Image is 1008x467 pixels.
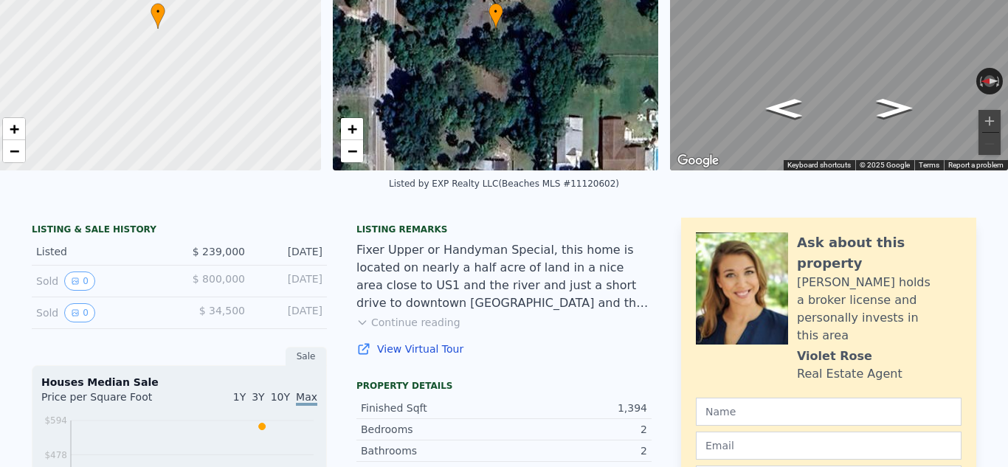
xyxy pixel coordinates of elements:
a: View Virtual Tour [356,342,652,356]
span: $ 239,000 [193,246,245,257]
button: Rotate clockwise [995,68,1003,94]
div: LISTING & SALE HISTORY [32,224,327,238]
div: 1,394 [504,401,647,415]
div: Bathrooms [361,443,504,458]
div: Sold [36,271,168,291]
div: [DATE] [257,303,322,322]
span: $ 800,000 [193,273,245,285]
div: Property details [356,380,652,392]
span: − [347,142,356,160]
div: Sold [36,303,168,322]
button: Keyboard shortcuts [787,160,851,170]
input: Name [696,398,962,426]
div: Finished Sqft [361,401,504,415]
button: Zoom out [978,133,1001,155]
div: Houses Median Sale [41,375,317,390]
path: Go South, 20th Ave [860,94,928,122]
path: Go North, 20th Ave [750,94,818,122]
a: Zoom out [341,140,363,162]
a: Terms (opens in new tab) [919,161,939,169]
button: Reset the view [976,75,1003,86]
button: Continue reading [356,315,460,330]
input: Email [696,432,962,460]
div: Sale [286,347,327,366]
span: + [347,120,356,138]
a: Report a problem [948,161,1004,169]
span: • [151,5,165,18]
span: 1Y [233,391,246,403]
div: Ask about this property [797,232,962,274]
div: • [151,3,165,29]
img: Google [674,151,722,170]
span: Max [296,391,317,406]
div: • [489,3,503,29]
button: Rotate counterclockwise [976,68,984,94]
a: Zoom out [3,140,25,162]
div: Violet Rose [797,347,872,365]
button: View historical data [64,271,95,291]
tspan: $478 [44,450,67,460]
div: 2 [504,422,647,437]
div: Listed by EXP Realty LLC (Beaches MLS #11120602) [389,179,619,189]
span: − [10,142,19,160]
div: [DATE] [257,271,322,291]
span: 10Y [271,391,290,403]
div: Listing remarks [356,224,652,235]
a: Open this area in Google Maps (opens a new window) [674,151,722,170]
span: $ 34,500 [199,305,245,316]
button: View historical data [64,303,95,322]
span: © 2025 Google [860,161,910,169]
span: + [10,120,19,138]
div: Listed [36,244,168,259]
div: Bedrooms [361,422,504,437]
div: Price per Square Foot [41,390,179,413]
span: • [489,5,503,18]
div: Fixer Upper or Handyman Special, this home is located on nearly a half acre of land in a nice are... [356,241,652,312]
div: Real Estate Agent [797,365,902,383]
tspan: $594 [44,415,67,426]
div: 2 [504,443,647,458]
a: Zoom in [3,118,25,140]
button: Zoom in [978,110,1001,132]
div: [DATE] [257,244,322,259]
span: 3Y [252,391,264,403]
div: [PERSON_NAME] holds a broker license and personally invests in this area [797,274,962,345]
a: Zoom in [341,118,363,140]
